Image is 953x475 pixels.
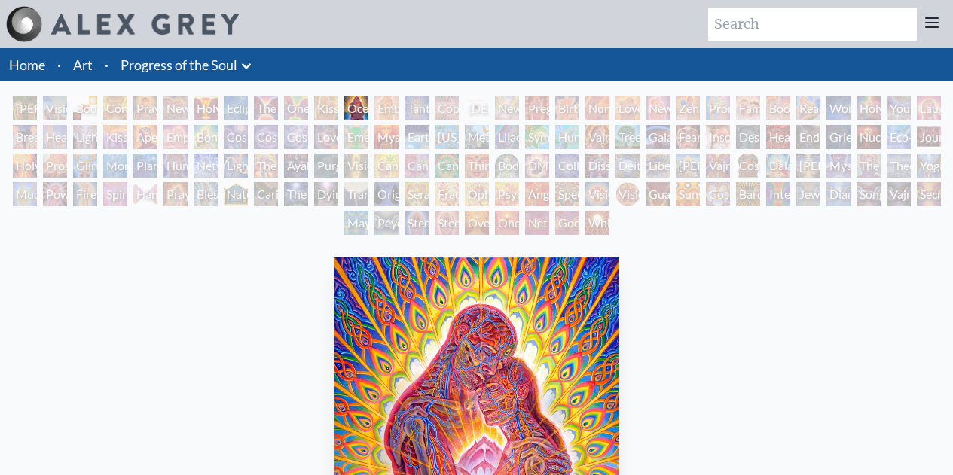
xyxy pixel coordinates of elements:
div: Tree & Person [615,125,640,149]
div: Reading [796,96,820,120]
div: Love is a Cosmic Force [314,125,338,149]
div: Networks [194,154,218,178]
div: Breathing [13,125,37,149]
div: Visionary Origin of Language [43,96,67,120]
div: Journey of the Wounded Healer [917,125,941,149]
div: Boo-boo [766,96,790,120]
div: Healing [43,125,67,149]
a: Art [73,54,93,75]
div: Dying [314,182,338,206]
div: Cosmic Lovers [284,125,308,149]
div: Pregnancy [525,96,549,120]
div: Steeplehead 1 [405,211,429,235]
div: Deities & Demons Drinking from the Milky Pool [615,154,640,178]
div: Power to the Peaceful [43,182,67,206]
div: Jewel Being [796,182,820,206]
div: Mystic Eye [826,154,851,178]
input: Search [708,8,917,41]
div: [DEMOGRAPHIC_DATA] Embryo [465,96,489,120]
div: Aperture [133,125,157,149]
div: Peyote Being [374,211,399,235]
div: Symbiosis: Gall Wasp & Oak Tree [525,125,549,149]
div: Collective Vision [555,154,579,178]
div: Godself [555,211,579,235]
div: Liberation Through Seeing [646,154,670,178]
div: Ophanic Eyelash [465,182,489,206]
div: Nuclear Crucifixion [857,125,881,149]
div: Holy Grail [194,96,218,120]
div: Psychomicrograph of a Fractal Paisley Cherub Feather Tip [495,182,519,206]
div: Lilacs [495,125,519,149]
li: · [51,48,67,81]
div: Cosmic Artist [254,125,278,149]
div: Purging [314,154,338,178]
div: Humming Bird [555,125,579,149]
div: Headache [766,125,790,149]
div: Caring [254,182,278,206]
div: Body/Mind as a Vibratory Field of Energy [495,154,519,178]
div: Cannabis Sutra [405,154,429,178]
div: Fear [676,125,700,149]
div: Mudra [13,182,37,206]
div: Third Eye Tears of Joy [465,154,489,178]
div: Dissectional Art for Tool's Lateralus CD [585,154,609,178]
div: Cannabacchus [435,154,459,178]
div: Vision Tree [344,154,368,178]
div: Insomnia [706,125,730,149]
div: Cannabis Mudra [374,154,399,178]
div: Metamorphosis [465,125,489,149]
div: Lightweaver [73,125,97,149]
div: Eclipse [224,96,248,120]
div: Blessing Hand [194,182,218,206]
div: Firewalking [73,182,97,206]
div: Holy Family [857,96,881,120]
div: Promise [706,96,730,120]
div: Fractal Eyes [435,182,459,206]
div: Birth [555,96,579,120]
div: Dalai Lama [766,154,790,178]
div: Holy Fire [13,154,37,178]
a: Home [9,56,45,73]
div: Prostration [43,154,67,178]
div: [PERSON_NAME] [676,154,700,178]
div: Endarkenment [796,125,820,149]
div: Tantra [405,96,429,120]
div: Vision [PERSON_NAME] [615,182,640,206]
div: Gaia [646,125,670,149]
div: Spectral Lotus [555,182,579,206]
div: Eco-Atlas [887,125,911,149]
div: Steeplehead 2 [435,211,459,235]
div: Cosmic Creativity [224,125,248,149]
div: Kiss of the [MEDICAL_DATA] [103,125,127,149]
div: Emerald Grail [344,125,368,149]
div: Diamond Being [826,182,851,206]
div: The Kiss [254,96,278,120]
div: DMT - The Spirit Molecule [525,154,549,178]
div: Sunyata [676,182,700,206]
div: Earth Energies [405,125,429,149]
li: · [99,48,115,81]
div: Despair [736,125,760,149]
div: Net of Being [525,211,549,235]
div: Empowerment [163,125,188,149]
div: Planetary Prayers [133,154,157,178]
div: White Light [585,211,609,235]
div: Grieving [826,125,851,149]
div: New Man New Woman [163,96,188,120]
div: Family [736,96,760,120]
div: Contemplation [103,96,127,120]
div: Copulating [435,96,459,120]
div: The Soul Finds It's Way [284,182,308,206]
div: The Shulgins and their Alchemical Angels [254,154,278,178]
div: Guardian of Infinite Vision [646,182,670,206]
div: Yogi & the Möbius Sphere [917,154,941,178]
div: Glimpsing the Empyrean [73,154,97,178]
div: Oversoul [465,211,489,235]
div: Vision Crystal [585,182,609,206]
div: Theologue [887,154,911,178]
div: Kissing [314,96,338,120]
div: Embracing [374,96,399,120]
div: Nursing [585,96,609,120]
div: Wonder [826,96,851,120]
div: Ayahuasca Visitation [284,154,308,178]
